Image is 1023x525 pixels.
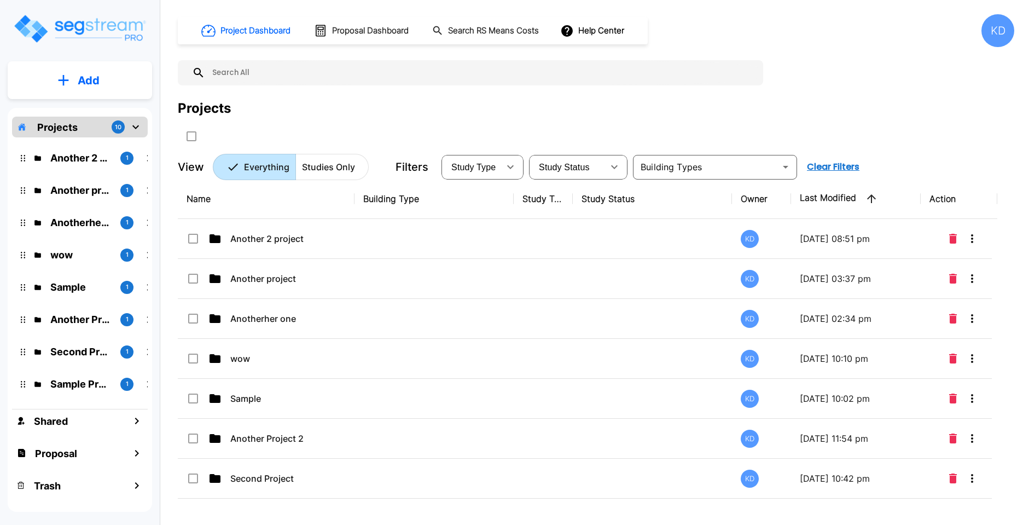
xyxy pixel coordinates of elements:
button: Project Dashboard [197,19,297,43]
p: Second Project [230,472,340,485]
h1: Shared [34,414,68,429]
div: KD [981,14,1014,47]
button: Delete [945,228,961,250]
input: Building Types [636,159,776,175]
h1: Search RS Means Costs [448,25,539,37]
button: Delete [945,428,961,449]
button: Add [8,65,152,96]
button: Everything [213,154,296,180]
p: Another 2 project [230,232,340,245]
p: 1 [126,347,129,356]
p: [DATE] 10:10 pm [800,352,912,365]
p: [DATE] 03:37 pm [800,272,912,285]
div: KD [741,310,759,328]
div: Select [444,152,499,182]
button: Delete [945,308,961,330]
p: Anotherher one [230,312,340,325]
p: Everything [244,160,289,174]
button: Open [778,159,793,175]
button: Delete [945,468,961,489]
button: Studies Only [295,154,369,180]
div: KD [741,270,759,288]
div: KD [741,430,759,448]
p: wow [50,247,112,262]
div: Platform [213,154,369,180]
p: 1 [126,250,129,259]
p: Another 2 project [50,151,112,165]
th: Study Status [573,179,732,219]
div: Projects [178,99,231,118]
button: Proposal Dashboard [310,19,415,42]
button: More-Options [961,348,983,370]
button: Delete [945,268,961,290]
p: Filters [396,159,428,175]
button: SelectAll [181,125,202,147]
p: [DATE] 10:42 pm [800,472,912,485]
p: 10 [115,123,121,132]
th: Action [921,179,997,219]
button: More-Options [961,468,983,489]
p: Sample [50,280,112,295]
th: Last Modified [791,179,921,219]
p: 1 [126,186,129,195]
p: Another project [50,183,112,198]
p: [DATE] 11:54 pm [800,432,912,445]
p: Sample Project [50,377,112,391]
h1: Trash [34,478,61,493]
button: More-Options [961,388,983,409]
p: Another project [230,272,340,285]
div: KD [741,470,759,488]
th: Owner [732,179,791,219]
p: 1 [126,282,129,292]
p: [DATE] 08:51 pm [800,232,912,245]
p: 1 [126,218,129,227]
p: Anotherher one [50,215,112,230]
button: Search RS Means Costs [428,20,545,42]
span: Study Type [451,163,496,172]
div: Select [531,152,603,182]
th: Building Type [354,179,514,219]
h1: Project Dashboard [220,25,290,37]
p: 1 [126,379,129,389]
img: Logo [13,13,147,44]
div: KD [741,390,759,408]
p: Sample [230,392,340,405]
p: wow [230,352,340,365]
p: 1 [126,153,129,163]
p: Second Project [50,344,112,359]
p: Studies Only [302,160,355,174]
p: [DATE] 10:02 pm [800,392,912,405]
th: Study Type [514,179,573,219]
button: Clear Filters [803,156,864,178]
input: Search All [205,60,758,85]
h1: Proposal [35,446,77,461]
p: View [178,159,204,175]
span: Study Status [539,163,590,172]
button: Help Center [558,20,629,41]
button: More-Options [961,428,983,449]
div: KD [741,350,759,368]
button: More-Options [961,308,983,330]
th: Name [178,179,354,219]
div: KD [741,230,759,248]
p: Projects [37,120,78,135]
p: Add [78,72,100,89]
h1: Proposal Dashboard [332,25,409,37]
button: Delete [945,348,961,370]
p: Another Project 2 [50,312,112,327]
p: Another Project 2 [230,432,340,445]
p: 1 [126,315,129,324]
button: Delete [945,388,961,409]
p: [DATE] 02:34 pm [800,312,912,325]
button: More-Options [961,268,983,290]
button: More-Options [961,228,983,250]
